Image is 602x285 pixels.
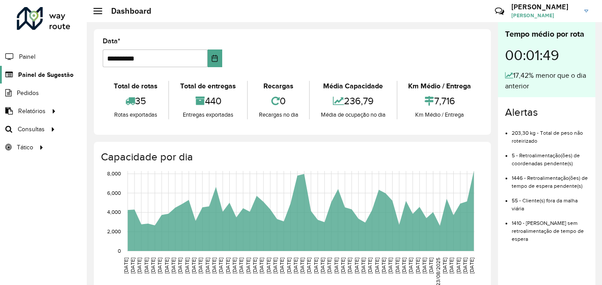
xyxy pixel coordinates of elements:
text: [DATE] [211,258,217,274]
div: Total de entregas [171,81,244,91]
text: [DATE] [205,258,210,274]
text: [DATE] [381,258,386,274]
text: [DATE] [150,258,156,274]
div: 00:01:49 [505,40,588,70]
text: [DATE] [428,258,434,274]
text: [DATE] [299,258,305,274]
div: Média Capacidade [312,81,394,91]
span: Consultas [18,125,45,134]
h4: Capacidade por dia [101,151,482,163]
text: 0 [118,248,121,254]
text: [DATE] [286,258,292,274]
text: [DATE] [306,258,312,274]
h4: Alertas [505,106,588,119]
text: [DATE] [421,258,427,274]
text: [DATE] [184,258,190,274]
div: 440 [171,91,244,110]
text: [DATE] [401,258,407,274]
div: Recargas [250,81,307,91]
text: [DATE] [259,258,264,274]
text: [DATE] [279,258,285,274]
text: [DATE] [415,258,421,274]
text: [DATE] [442,258,448,274]
text: [DATE] [387,258,393,274]
text: 8,000 [107,171,121,176]
text: [DATE] [367,258,373,274]
div: Tempo médio por rota [505,28,588,40]
div: 0 [250,91,307,110]
text: [DATE] [225,258,231,274]
text: [DATE] [136,258,142,274]
text: [DATE] [326,258,332,274]
span: Pedidos [17,88,39,98]
text: [DATE] [164,258,170,274]
text: [DATE] [360,258,366,274]
text: [DATE] [170,258,176,274]
text: [DATE] [313,258,319,274]
text: [DATE] [272,258,278,274]
text: [DATE] [469,258,475,274]
span: Tático [17,143,33,152]
li: 1446 - Retroalimentação(ões) de tempo de espera pendente(s) [512,167,588,190]
text: [DATE] [157,258,162,274]
div: Rotas exportadas [105,110,166,119]
text: [DATE] [462,258,468,274]
div: 17,42% menor que o dia anterior [505,70,588,91]
text: [DATE] [266,258,271,274]
text: [DATE] [143,258,149,274]
label: Data [103,36,120,46]
text: [DATE] [408,258,413,274]
text: [DATE] [340,258,346,274]
li: 5 - Retroalimentação(ões) de coordenadas pendente(s) [512,145,588,167]
text: [DATE] [354,258,359,274]
text: 4,000 [107,209,121,215]
text: [DATE] [245,258,251,274]
a: Contato Rápido [490,2,509,21]
span: Relatórios [18,106,46,116]
div: 236,79 [312,91,394,110]
text: [DATE] [123,258,129,274]
text: [DATE] [374,258,380,274]
h3: [PERSON_NAME] [511,3,578,11]
h2: Dashboard [102,6,151,16]
text: [DATE] [448,258,454,274]
div: Média de ocupação no dia [312,110,394,119]
div: Km Médio / Entrega [400,110,480,119]
text: [DATE] [347,258,352,274]
text: [DATE] [177,258,183,274]
span: Painel [19,52,35,61]
div: Entregas exportadas [171,110,244,119]
li: 55 - Cliente(s) fora da malha viária [512,190,588,213]
text: 2,000 [107,228,121,234]
text: [DATE] [218,258,224,274]
li: 1410 - [PERSON_NAME] sem retroalimentação de tempo de espera [512,213,588,243]
text: [DATE] [232,258,237,274]
button: Choose Date [208,49,222,67]
li: 203,30 kg - Total de peso não roteirizado [512,122,588,145]
div: 7,716 [400,91,480,110]
text: [DATE] [320,258,325,274]
text: [DATE] [394,258,400,274]
text: [DATE] [238,258,244,274]
text: [DATE] [191,258,197,274]
div: Recargas no dia [250,110,307,119]
span: Painel de Sugestão [18,70,73,80]
text: [DATE] [252,258,258,274]
text: [DATE] [197,258,203,274]
text: [DATE] [455,258,461,274]
span: [PERSON_NAME] [511,11,578,19]
div: 35 [105,91,166,110]
text: [DATE] [130,258,135,274]
text: [DATE] [293,258,298,274]
text: [DATE] [333,258,339,274]
div: Km Médio / Entrega [400,81,480,91]
text: 6,000 [107,190,121,196]
div: Total de rotas [105,81,166,91]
